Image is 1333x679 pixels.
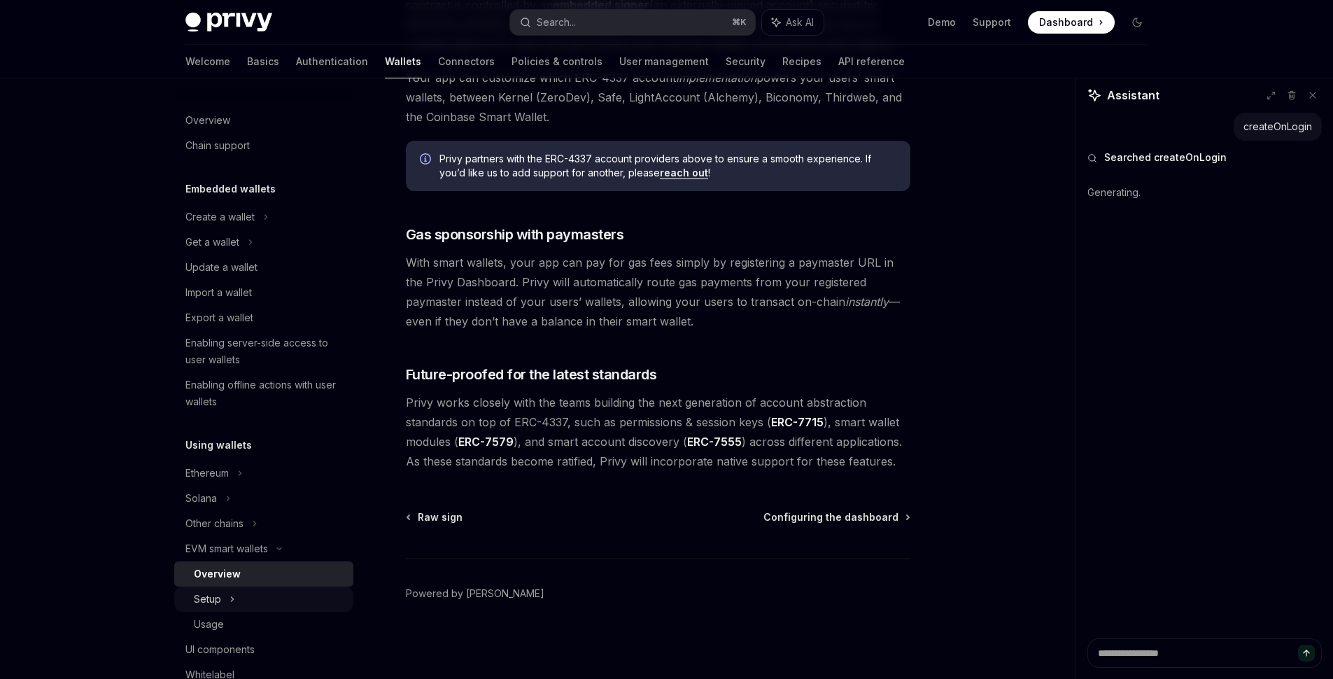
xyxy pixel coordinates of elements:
[185,540,268,557] div: EVM smart wallets
[185,490,217,507] div: Solana
[420,153,434,167] svg: Info
[928,15,956,29] a: Demo
[174,637,353,662] a: UI components
[418,510,463,524] span: Raw sign
[174,330,353,372] a: Enabling server-side access to user wallets
[406,393,910,471] span: Privy works closely with the teams building the next generation of account abstraction standards ...
[845,295,889,309] em: instantly
[247,45,279,78] a: Basics
[1107,87,1159,104] span: Assistant
[1298,645,1315,661] button: Send message
[174,255,353,280] a: Update a wallet
[185,437,252,454] h5: Using wallets
[385,45,421,78] a: Wallets
[458,435,514,449] a: ERC-7579
[973,15,1011,29] a: Support
[732,17,747,28] span: ⌘ K
[771,415,824,430] a: ERC-7715
[185,377,345,410] div: Enabling offline actions with user wallets
[407,510,463,524] a: Raw sign
[185,284,252,301] div: Import a wallet
[537,14,576,31] div: Search...
[1028,11,1115,34] a: Dashboard
[174,280,353,305] a: Import a wallet
[660,167,708,179] a: reach out
[1087,174,1322,211] div: Generating.
[726,45,766,78] a: Security
[512,45,602,78] a: Policies & controls
[174,561,353,587] a: Overview
[174,612,353,637] a: Usage
[1126,11,1148,34] button: Toggle dark mode
[762,10,824,35] button: Ask AI
[185,112,230,129] div: Overview
[406,68,910,127] span: Your app can customize which ERC-4337 account powers your users’ smart wallets, between Kernel (Z...
[185,181,276,197] h5: Embedded wallets
[438,45,495,78] a: Connectors
[406,365,657,384] span: Future-proofed for the latest standards
[185,335,345,368] div: Enabling server-side access to user wallets
[174,305,353,330] a: Export a wallet
[185,641,255,658] div: UI components
[406,225,624,244] span: Gas sponsorship with paymasters
[185,137,250,154] div: Chain support
[185,515,244,532] div: Other chains
[1087,150,1322,164] button: Searched createOnLogin
[1104,150,1227,164] span: Searched createOnLogin
[194,566,241,582] div: Overview
[763,510,898,524] span: Configuring the dashboard
[185,465,229,482] div: Ethereum
[406,253,910,331] span: With smart wallets, your app can pay for gas fees simply by registering a paymaster URL in the Pr...
[838,45,905,78] a: API reference
[174,133,353,158] a: Chain support
[619,45,709,78] a: User management
[185,309,253,326] div: Export a wallet
[194,616,224,633] div: Usage
[174,108,353,133] a: Overview
[439,152,896,180] span: Privy partners with the ERC-4337 account providers above to ensure a smooth experience. If you’d ...
[185,234,239,251] div: Get a wallet
[185,13,272,32] img: dark logo
[1039,15,1093,29] span: Dashboard
[185,259,258,276] div: Update a wallet
[185,209,255,225] div: Create a wallet
[174,372,353,414] a: Enabling offline actions with user wallets
[194,591,221,608] div: Setup
[406,587,544,601] a: Powered by [PERSON_NAME]
[1243,120,1312,134] div: createOnLogin
[296,45,368,78] a: Authentication
[185,45,230,78] a: Welcome
[687,435,742,449] a: ERC-7555
[782,45,821,78] a: Recipes
[510,10,755,35] button: Search...⌘K
[763,510,909,524] a: Configuring the dashboard
[786,15,814,29] span: Ask AI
